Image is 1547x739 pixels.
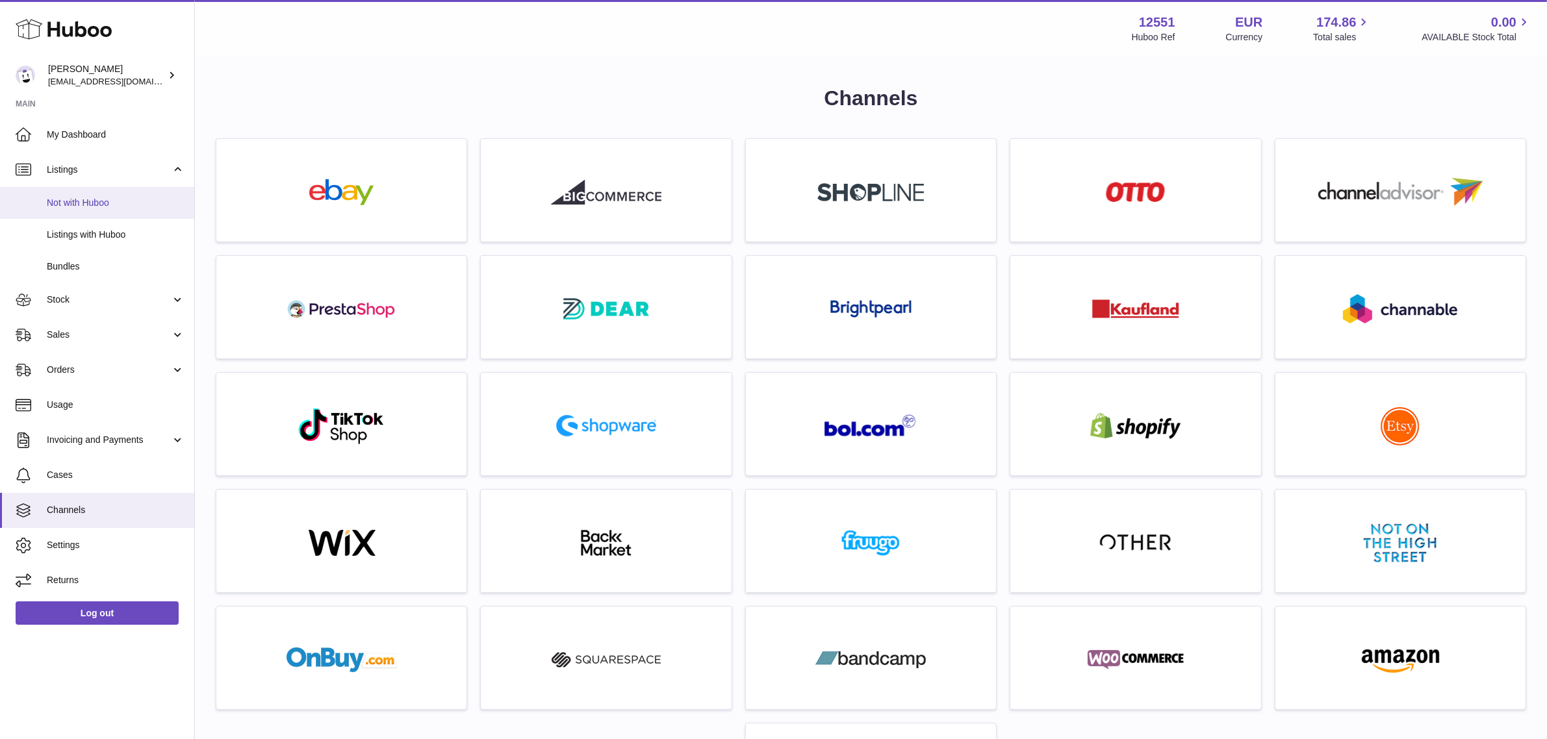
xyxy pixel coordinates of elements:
[1491,14,1516,31] span: 0.00
[47,229,185,241] span: Listings with Huboo
[287,296,397,322] img: roseta-prestashop
[551,530,661,556] img: backmarket
[47,164,171,176] span: Listings
[298,407,385,445] img: roseta-tiktokshop
[1017,145,1254,235] a: roseta-otto
[47,197,185,209] span: Not with Huboo
[223,379,460,469] a: roseta-tiktokshop
[1343,294,1457,323] img: roseta-channable
[1139,14,1175,31] strong: 12551
[1282,496,1519,586] a: notonthehighstreet
[47,469,185,481] span: Cases
[1017,496,1254,586] a: other
[48,76,191,86] span: [EMAIL_ADDRESS][DOMAIN_NAME]
[559,294,653,323] img: roseta-dear
[47,129,185,141] span: My Dashboard
[1132,31,1175,44] div: Huboo Ref
[1100,533,1171,553] img: other
[825,414,917,437] img: roseta-bol
[1313,31,1371,44] span: Total sales
[752,262,990,352] a: roseta-brightpearl
[487,145,724,235] a: roseta-bigcommerce
[47,294,171,306] span: Stock
[1282,613,1519,703] a: amazon
[1235,14,1262,31] strong: EUR
[1422,14,1531,44] a: 0.00 AVAILABLE Stock Total
[551,179,661,205] img: roseta-bigcommerce
[1318,178,1483,206] img: roseta-channel-advisor
[16,66,35,85] img: internalAdmin-12551@internal.huboo.com
[1282,262,1519,352] a: roseta-channable
[1381,407,1420,445] img: roseta-etsy
[223,262,460,352] a: roseta-prestashop
[551,647,661,673] img: squarespace
[815,647,926,673] img: bandcamp
[1106,182,1165,202] img: roseta-otto
[47,260,185,273] span: Bundles
[1282,145,1519,235] a: roseta-channel-advisor
[752,613,990,703] a: bandcamp
[216,84,1526,112] h1: Channels
[487,613,724,703] a: squarespace
[815,530,926,556] img: fruugo
[1282,379,1519,469] a: roseta-etsy
[752,145,990,235] a: roseta-shopline
[223,145,460,235] a: ebay
[830,300,912,318] img: roseta-brightpearl
[223,613,460,703] a: onbuy
[1316,14,1356,31] span: 174.86
[1080,647,1191,673] img: woocommerce
[1345,647,1455,673] img: amazon
[1092,299,1179,318] img: roseta-kaufland
[752,496,990,586] a: fruugo
[47,364,171,376] span: Orders
[487,496,724,586] a: backmarket
[47,434,171,446] span: Invoicing and Payments
[16,601,179,625] a: Log out
[1226,31,1263,44] div: Currency
[487,262,724,352] a: roseta-dear
[223,496,460,586] a: wix
[1080,413,1191,439] img: shopify
[47,574,185,586] span: Returns
[817,183,924,201] img: roseta-shopline
[551,410,661,442] img: roseta-shopware
[1017,262,1254,352] a: roseta-kaufland
[1017,379,1254,469] a: shopify
[1017,613,1254,703] a: woocommerce
[1313,14,1371,44] a: 174.86 Total sales
[752,379,990,469] a: roseta-bol
[287,179,397,205] img: ebay
[47,539,185,551] span: Settings
[487,379,724,469] a: roseta-shopware
[47,329,171,341] span: Sales
[287,530,397,556] img: wix
[287,647,397,673] img: onbuy
[47,399,185,411] span: Usage
[48,63,165,88] div: [PERSON_NAME]
[1422,31,1531,44] span: AVAILABLE Stock Total
[47,504,185,516] span: Channels
[1364,523,1437,562] img: notonthehighstreet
